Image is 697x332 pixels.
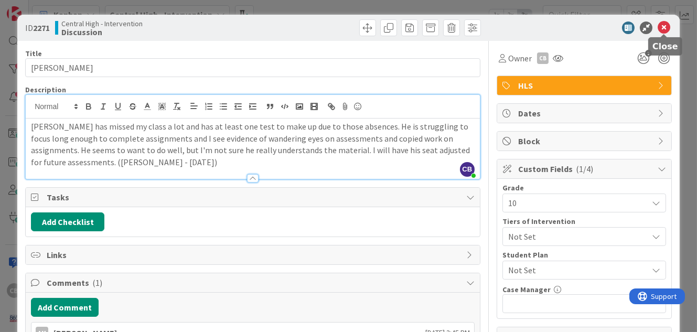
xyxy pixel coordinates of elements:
div: Student Plan [502,251,666,259]
span: Tasks [47,191,461,204]
label: Case Manager [502,285,551,294]
div: CB [537,52,549,64]
span: Central High - Intervention [61,19,143,28]
span: Custom Fields [518,163,652,175]
div: Tiers of Intervention [502,218,666,225]
span: Links [47,249,461,261]
span: 1 [645,50,652,57]
p: [PERSON_NAME] has missed my class a lot and has at least one test to make up due to those absence... [31,121,475,168]
input: type card name here... [25,58,480,77]
b: Discussion [61,28,143,36]
h5: Close [652,41,678,51]
span: Block [518,135,652,147]
button: Add Checklist [31,212,104,231]
div: Grade [502,184,666,191]
span: 10 [508,196,642,210]
span: Owner [508,52,532,65]
span: Not Set [508,264,648,276]
span: ID [25,22,50,34]
span: ( 1/4 ) [576,164,593,174]
span: Comments [47,276,461,289]
span: CB [460,162,475,177]
span: Support [22,2,48,14]
button: Add Comment [31,298,99,317]
span: Not Set [508,229,642,244]
span: Description [25,85,66,94]
span: HLS [518,79,652,92]
span: Dates [518,107,652,120]
b: 2271 [33,23,50,33]
label: Title [25,49,42,58]
span: ( 1 ) [92,277,102,288]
